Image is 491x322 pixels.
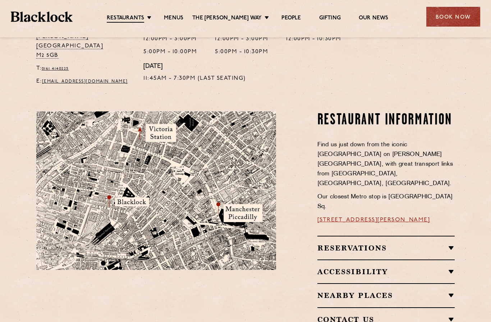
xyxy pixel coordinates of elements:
[286,34,341,44] p: 12:00pm - 10:30pm
[107,15,144,23] a: Restaurants
[143,47,197,57] p: 5:00pm - 10:00pm
[42,66,69,71] a: 0161 4140225
[215,34,268,44] p: 12:00pm - 3:00pm
[281,15,301,22] a: People
[359,15,389,22] a: Our News
[143,34,197,44] p: 12:00pm - 3:00pm
[36,77,133,86] p: E:
[215,47,268,57] p: 5:00pm - 10:30pm
[317,194,453,210] span: Our closest Metro stop is [GEOGRAPHIC_DATA] Sq.
[317,142,453,187] span: Find us just down from the iconic [GEOGRAPHIC_DATA] on [PERSON_NAME][GEOGRAPHIC_DATA], with great...
[319,15,341,22] a: Gifting
[164,15,183,22] a: Menus
[317,244,455,252] h2: Reservations
[317,267,455,276] h2: Accessibility
[143,63,246,71] h4: [DATE]
[317,217,430,223] a: [STREET_ADDRESS][PERSON_NAME]
[143,74,246,83] p: 11:45am - 7:30pm (Last Seating)
[317,111,455,129] h2: Restaurant Information
[317,291,455,300] h2: Nearby Places
[11,11,73,22] img: BL_Textured_Logo-footer-cropped.svg
[192,15,262,22] a: The [PERSON_NAME] Way
[36,64,133,73] p: T:
[42,79,128,84] a: [EMAIL_ADDRESS][DOMAIN_NAME]
[426,7,480,27] div: Book Now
